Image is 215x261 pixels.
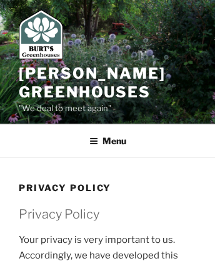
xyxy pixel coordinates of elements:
[19,205,196,223] h2: Privacy Policy
[19,9,63,59] img: Burt's Greenhouses
[19,102,196,116] p: "We deal to meet again"
[81,126,135,156] button: Menu
[19,64,166,101] a: [PERSON_NAME] Greenhouses
[19,182,196,194] h1: Privacy Policy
